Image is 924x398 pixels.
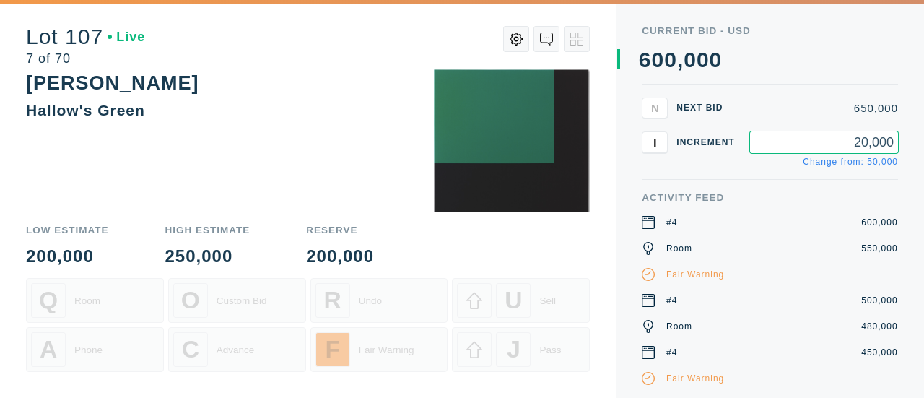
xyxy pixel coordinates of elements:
[26,26,145,48] div: Lot 107
[165,225,250,235] div: High Estimate
[750,103,898,113] div: 650,000
[181,287,200,314] span: O
[697,49,710,71] div: 0
[676,138,741,147] div: Increment
[359,295,382,306] div: Undo
[217,345,255,355] div: Advance
[324,287,341,314] span: R
[26,102,145,118] div: Hallow's Green
[862,294,898,307] div: 500,000
[676,103,741,112] div: Next Bid
[862,320,898,333] div: 480,000
[74,295,100,306] div: Room
[710,49,723,71] div: 0
[40,336,57,363] span: A
[182,336,199,363] span: C
[666,372,724,385] div: Fair Warning
[666,216,677,229] div: #4
[666,268,724,281] div: Fair Warning
[26,278,164,323] button: QRoom
[642,26,898,36] div: Current Bid - USD
[677,49,684,266] div: ,
[651,102,659,114] span: N
[684,49,697,71] div: 0
[26,52,145,65] div: 7 of 70
[26,225,109,235] div: Low Estimate
[666,294,677,307] div: #4
[39,287,58,314] span: Q
[666,242,692,255] div: Room
[306,225,374,235] div: Reserve
[642,193,898,203] div: Activity Feed
[539,345,561,355] div: Pass
[217,295,267,306] div: Custom Bid
[452,327,590,372] button: JPass
[325,336,340,363] span: F
[505,287,522,314] span: U
[359,345,414,355] div: Fair Warning
[862,346,898,359] div: 450,000
[639,49,652,71] div: 6
[652,49,665,71] div: 0
[26,248,109,265] div: 200,000
[74,345,103,355] div: Phone
[653,137,656,149] span: I
[539,295,556,306] div: Sell
[642,98,668,119] button: N
[642,131,668,153] button: I
[666,346,677,359] div: #4
[165,248,250,265] div: 250,000
[26,72,199,94] div: [PERSON_NAME]
[862,216,898,229] div: 600,000
[664,49,677,71] div: 0
[306,248,374,265] div: 200,000
[310,327,448,372] button: FFair Warning
[862,242,898,255] div: 550,000
[803,157,898,166] div: Change from: 50,000
[26,327,164,372] button: APhone
[168,278,306,323] button: OCustom Bid
[507,336,520,363] span: J
[168,327,306,372] button: CAdvance
[452,278,590,323] button: USell
[310,278,448,323] button: RUndo
[666,320,692,333] div: Room
[108,30,145,43] div: Live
